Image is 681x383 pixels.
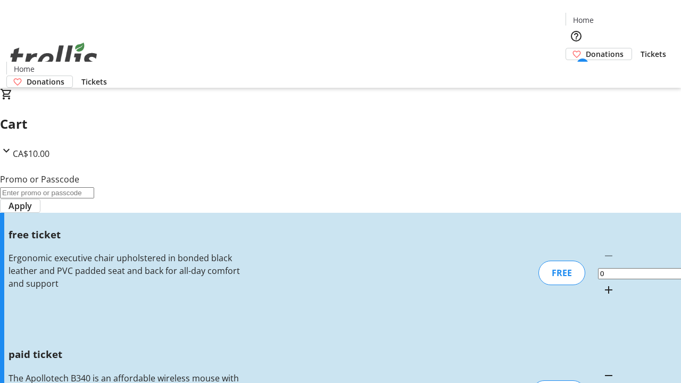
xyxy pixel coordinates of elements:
a: Donations [566,48,632,60]
span: Donations [27,76,64,87]
h3: paid ticket [9,347,241,362]
div: Ergonomic executive chair upholstered in bonded black leather and PVC padded seat and back for al... [9,252,241,290]
span: Donations [586,48,624,60]
span: Tickets [641,48,666,60]
span: Apply [9,199,32,212]
a: Home [7,63,41,74]
a: Tickets [73,76,115,87]
button: Cart [566,60,587,81]
h3: free ticket [9,227,241,242]
a: Donations [6,76,73,88]
button: Increment by one [598,279,619,301]
a: Tickets [632,48,675,60]
img: Orient E2E Organization qGbegImJ8M's Logo [6,31,101,84]
span: Home [573,14,594,26]
span: Home [14,63,35,74]
button: Help [566,26,587,47]
a: Home [566,14,600,26]
span: CA$10.00 [13,148,49,160]
span: Tickets [81,76,107,87]
div: FREE [538,261,585,285]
